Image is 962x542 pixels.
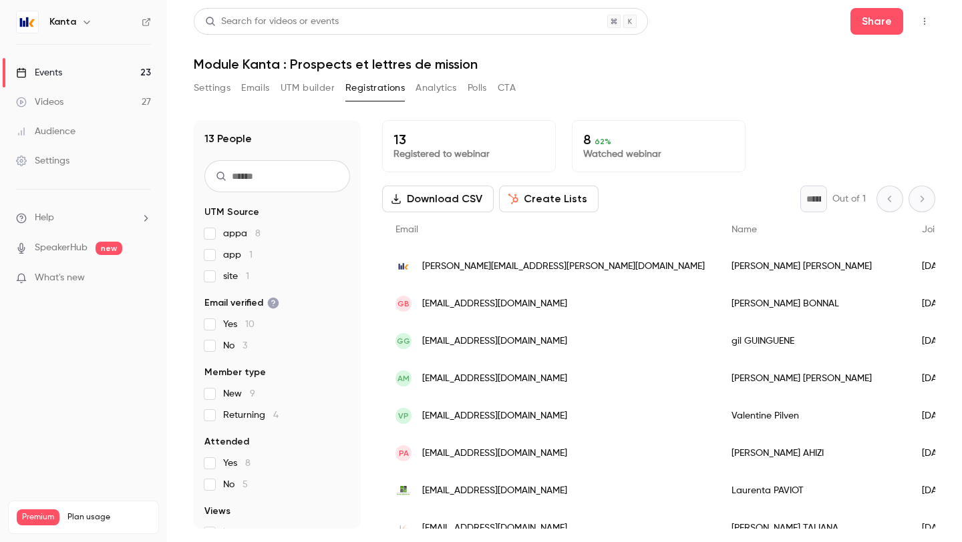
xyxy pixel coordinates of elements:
[243,480,248,489] span: 5
[397,298,410,310] span: gB
[17,11,38,33] img: Kanta
[241,77,269,99] button: Emails
[395,258,412,274] img: kanta.fr
[16,154,69,168] div: Settings
[17,509,59,525] span: Premium
[499,186,599,212] button: Create Lists
[204,505,230,518] span: Views
[595,137,611,146] span: 62 %
[395,522,412,534] img: ifac-provence.fr
[246,272,249,281] span: 1
[583,131,734,148] p: 8
[204,435,249,449] span: Attended
[67,512,150,523] span: Plan usage
[204,131,252,147] h1: 13 People
[16,66,62,79] div: Events
[223,270,249,283] span: site
[223,387,255,400] span: New
[395,483,412,499] img: ilum-conseil-expertise.com
[223,457,251,470] span: Yes
[422,297,567,311] span: [EMAIL_ADDRESS][DOMAIN_NAME]
[422,521,567,535] span: [EMAIL_ADDRESS][DOMAIN_NAME]
[223,526,251,539] span: live
[281,77,335,99] button: UTM builder
[223,478,248,491] span: No
[35,211,54,225] span: Help
[245,459,251,468] span: 8
[422,372,567,386] span: [EMAIL_ADDRESS][DOMAIN_NAME]
[35,271,85,285] span: What's new
[223,339,247,352] span: No
[16,211,151,225] li: help-dropdown-opener
[35,241,88,255] a: SpeakerHub
[345,77,405,99] button: Registrations
[422,484,567,498] span: [EMAIL_ADDRESS][DOMAIN_NAME]
[468,77,487,99] button: Polls
[273,411,279,420] span: 4
[718,360,909,397] div: [PERSON_NAME] [PERSON_NAME]
[422,409,567,423] span: [EMAIL_ADDRESS][DOMAIN_NAME]
[416,77,457,99] button: Analytics
[422,447,567,461] span: [EMAIL_ADDRESS][DOMAIN_NAME]
[850,8,903,35] button: Share
[393,131,544,148] p: 13
[245,528,251,537] span: 8
[135,272,151,284] iframe: Noticeable Trigger
[16,95,63,109] div: Videos
[397,335,410,347] span: gG
[223,409,279,422] span: Returning
[249,250,253,260] span: 1
[382,186,494,212] button: Download CSV
[393,148,544,161] p: Registered to webinar
[49,15,76,29] h6: Kanta
[583,148,734,161] p: Watched webinar
[245,320,255,329] span: 10
[204,366,266,379] span: Member type
[718,248,909,285] div: [PERSON_NAME] [PERSON_NAME]
[718,322,909,360] div: gil GUINGUENE
[205,15,339,29] div: Search for videos or events
[718,285,909,322] div: [PERSON_NAME] BONNAL
[395,225,418,234] span: Email
[223,227,261,240] span: appa
[422,260,705,274] span: [PERSON_NAME][EMAIL_ADDRESS][PERSON_NAME][DOMAIN_NAME]
[832,192,866,206] p: Out of 1
[96,242,122,255] span: new
[223,248,253,262] span: app
[718,435,909,472] div: [PERSON_NAME] AHIZI
[718,397,909,435] div: Valentine Pilven
[250,389,255,398] span: 9
[718,472,909,509] div: Laurenta PAVIOT
[223,318,255,331] span: Yes
[204,296,279,310] span: Email verified
[243,341,247,350] span: 3
[397,372,410,384] span: AM
[398,410,409,422] span: VP
[498,77,516,99] button: CTA
[732,225,757,234] span: Name
[194,56,935,72] h1: Module Kanta : Prospects et lettres de mission
[399,447,409,459] span: PA
[255,229,261,238] span: 8
[422,334,567,348] span: [EMAIL_ADDRESS][DOMAIN_NAME]
[16,125,75,138] div: Audience
[204,206,259,219] span: UTM Source
[194,77,230,99] button: Settings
